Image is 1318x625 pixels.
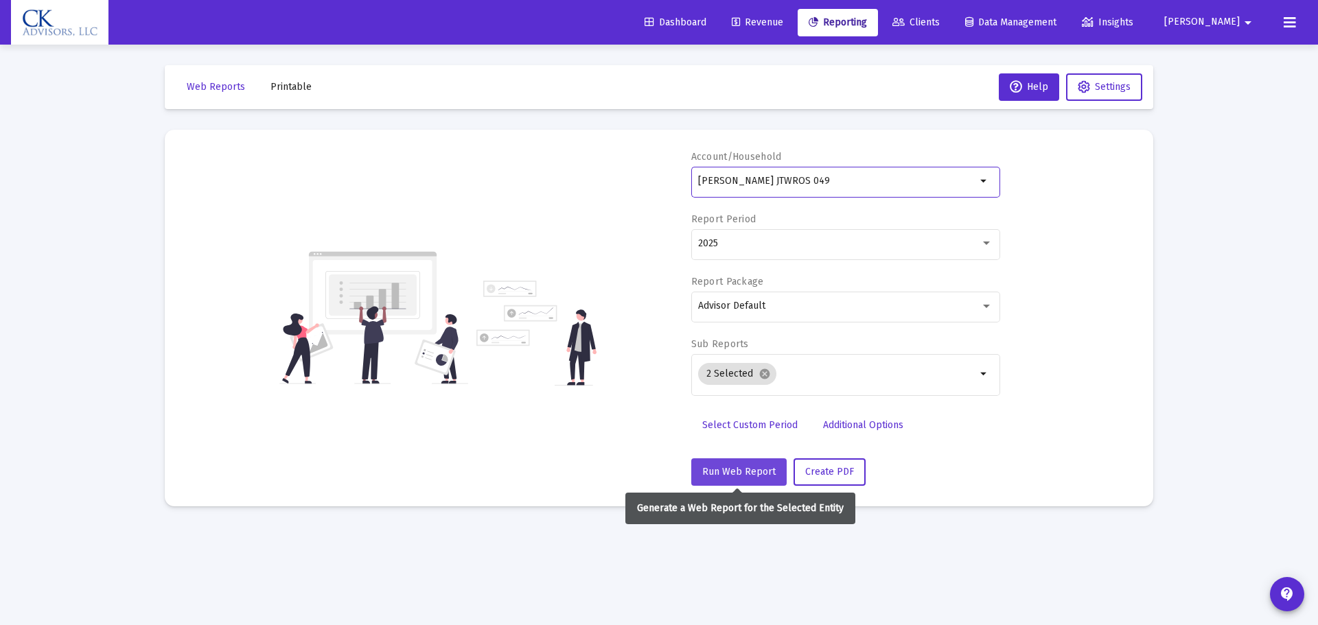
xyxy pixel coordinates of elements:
[259,73,323,101] button: Printable
[1082,16,1133,28] span: Insights
[476,281,597,386] img: reporting-alt
[999,73,1059,101] button: Help
[691,151,782,163] label: Account/Household
[1095,81,1131,93] span: Settings
[702,419,798,431] span: Select Custom Period
[187,81,245,93] span: Web Reports
[691,276,764,287] label: Report Package
[1279,586,1295,602] mat-icon: contact_support
[965,16,1056,28] span: Data Management
[698,300,765,311] span: Advisor Default
[1010,81,1048,93] span: Help
[805,466,854,477] span: Create PDF
[698,360,976,388] mat-chip-list: Selection
[1148,8,1273,36] button: [PERSON_NAME]
[881,9,951,36] a: Clients
[698,363,776,385] mat-chip: 2 Selected
[976,366,993,382] mat-icon: arrow_drop_down
[176,73,256,101] button: Web Reports
[21,9,98,36] img: Dashboard
[698,176,976,187] input: Search or select an account or household
[892,16,940,28] span: Clients
[698,237,718,249] span: 2025
[721,9,794,36] a: Revenue
[809,16,867,28] span: Reporting
[1071,9,1144,36] a: Insights
[732,16,783,28] span: Revenue
[976,173,993,189] mat-icon: arrow_drop_down
[691,338,749,350] label: Sub Reports
[798,9,878,36] a: Reporting
[702,466,776,477] span: Run Web Report
[1240,9,1256,36] mat-icon: arrow_drop_down
[954,9,1067,36] a: Data Management
[794,458,866,486] button: Create PDF
[270,81,312,93] span: Printable
[759,368,771,380] mat-icon: cancel
[645,16,706,28] span: Dashboard
[279,250,468,386] img: reporting
[1066,73,1142,101] button: Settings
[823,419,903,431] span: Additional Options
[634,9,717,36] a: Dashboard
[1164,16,1240,28] span: [PERSON_NAME]
[691,213,756,225] label: Report Period
[691,458,787,486] button: Run Web Report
